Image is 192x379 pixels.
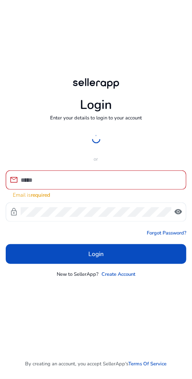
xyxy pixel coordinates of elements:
[88,249,104,259] span: Login
[57,271,98,278] p: New to SellerApp?
[80,97,112,113] h1: Login
[129,361,167,368] a: Terms Of Service
[6,156,186,163] p: or
[6,244,186,264] button: Login
[174,208,182,216] span: visibility
[10,208,18,216] span: lock
[10,176,18,184] span: mail
[50,115,142,122] p: Enter your details to login to your account
[101,271,135,278] a: Create Account
[147,230,186,237] a: Forgot Password?
[13,190,179,199] mat-error: Email is
[31,191,50,199] strong: required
